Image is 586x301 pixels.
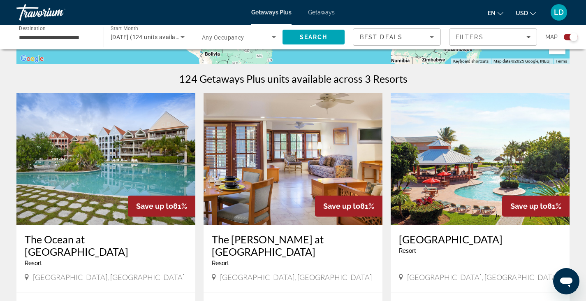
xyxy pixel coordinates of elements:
button: Search [283,30,345,44]
span: Start Month [111,26,138,31]
span: Resort [25,260,42,266]
a: Open this area in Google Maps (opens a new window) [19,54,46,64]
button: Change language [488,7,503,19]
button: Change currency [516,7,536,19]
span: Save up to [323,202,360,210]
span: Filters [456,34,484,40]
div: 81% [315,196,382,217]
span: Save up to [510,202,547,210]
span: [GEOGRAPHIC_DATA], [GEOGRAPHIC_DATA] [220,273,372,282]
h1: 124 Getaways Plus units available across 3 Resorts [179,72,408,85]
span: Map data ©2025 Google, INEGI [493,59,551,63]
span: Save up to [136,202,173,210]
span: [DATE] (124 units available) [111,34,185,40]
span: [GEOGRAPHIC_DATA], [GEOGRAPHIC_DATA] [33,273,185,282]
span: Best Deals [360,34,403,40]
a: [GEOGRAPHIC_DATA] [399,233,561,245]
input: Select destination [19,33,93,42]
img: Island Seas Resort [391,93,570,225]
span: Search [300,34,328,40]
div: 81% [128,196,195,217]
button: Keyboard shortcuts [453,58,489,64]
a: Travorium [16,2,99,23]
a: Terms (opens in new tab) [556,59,567,63]
span: Resort [212,260,229,266]
span: USD [516,10,528,16]
mat-select: Sort by [360,32,434,42]
span: Destination [19,25,46,31]
a: The [PERSON_NAME] at [GEOGRAPHIC_DATA] [212,233,374,258]
span: Resort [399,247,416,254]
a: Getaways [308,9,335,16]
button: Filters [449,28,537,46]
img: The Ocean at Taino Beach [16,93,195,225]
span: LD [554,8,564,16]
iframe: Button to launch messaging window [553,268,579,294]
span: Any Occupancy [202,34,244,41]
span: en [488,10,496,16]
button: User Menu [548,4,570,21]
a: Getaways Plus [251,9,292,16]
div: 81% [502,196,570,217]
img: The Marlin at Taino Beach [204,93,382,225]
span: Map [545,31,558,43]
span: [GEOGRAPHIC_DATA], [GEOGRAPHIC_DATA] [407,273,559,282]
img: Google [19,54,46,64]
a: The Ocean at [GEOGRAPHIC_DATA] [25,233,187,258]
